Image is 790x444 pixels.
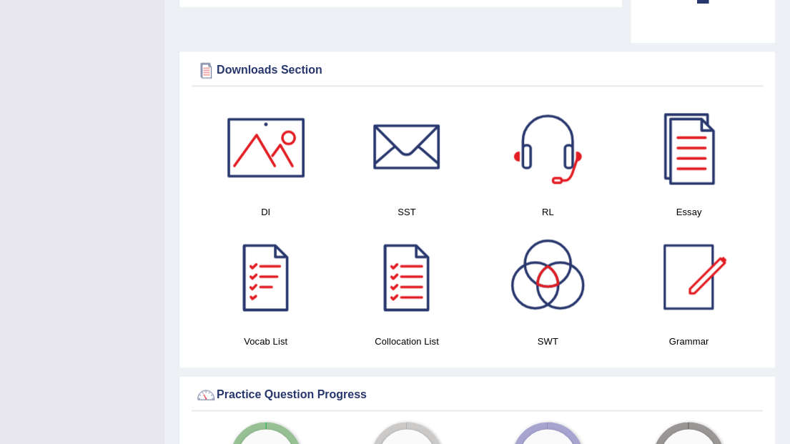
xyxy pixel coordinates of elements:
h4: DI [202,204,329,219]
div: Practice Question Progress [195,384,759,405]
h4: Vocab List [202,334,329,349]
h4: SWT [485,334,611,349]
h4: SST [343,204,470,219]
div: Downloads Section [195,59,759,81]
h4: Grammar [626,334,752,349]
h4: RL [485,204,611,219]
h4: Essay [626,204,752,219]
h4: Collocation List [343,334,470,349]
